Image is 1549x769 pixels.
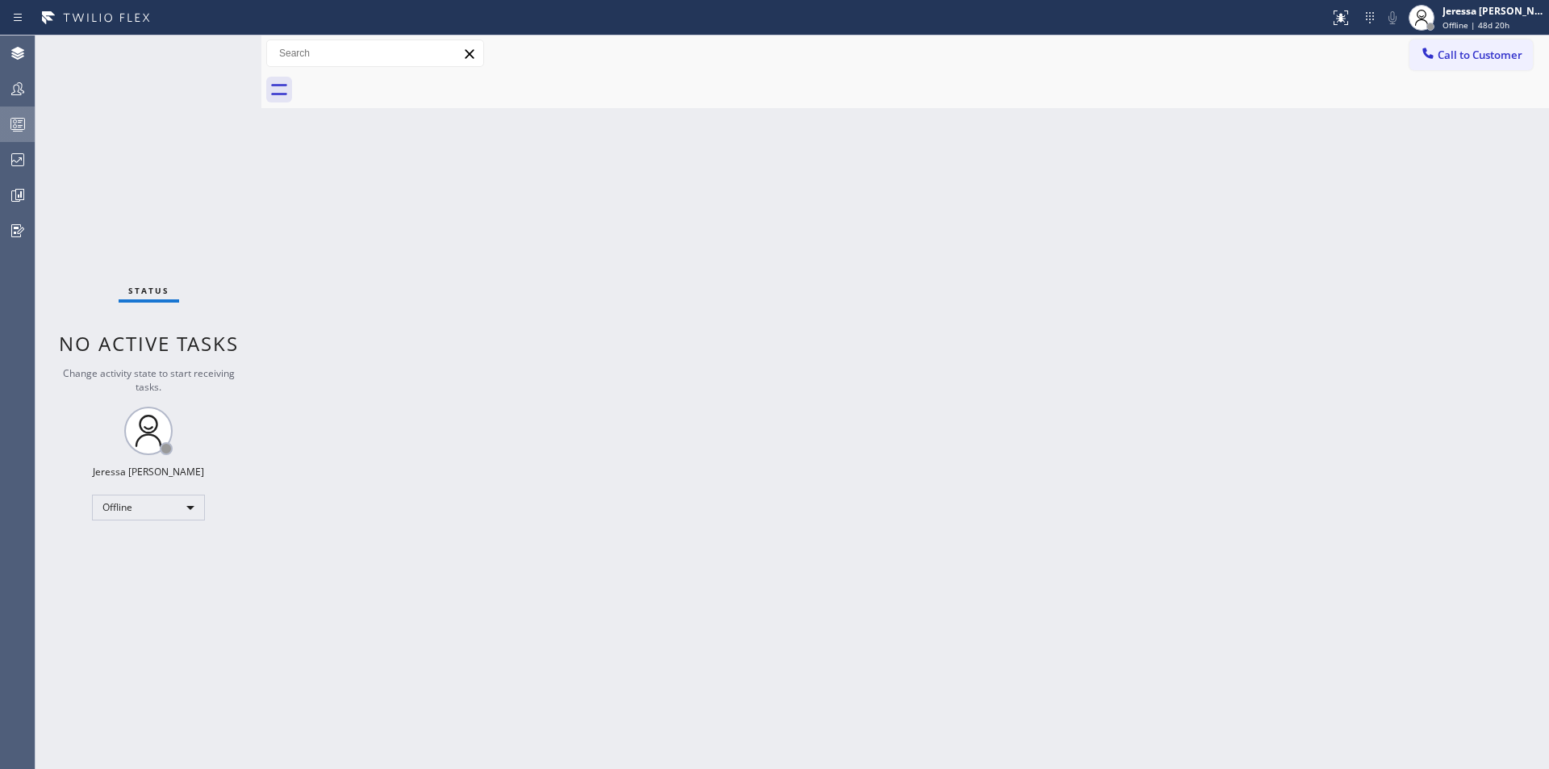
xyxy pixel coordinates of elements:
[1381,6,1404,29] button: Mute
[1409,40,1533,70] button: Call to Customer
[128,285,169,296] span: Status
[1443,4,1544,18] div: Jeressa [PERSON_NAME]
[63,366,235,394] span: Change activity state to start receiving tasks.
[59,330,239,357] span: No active tasks
[1438,48,1522,62] span: Call to Customer
[1443,19,1509,31] span: Offline | 48d 20h
[93,465,204,479] div: Jeressa [PERSON_NAME]
[92,495,205,520] div: Offline
[267,40,483,66] input: Search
